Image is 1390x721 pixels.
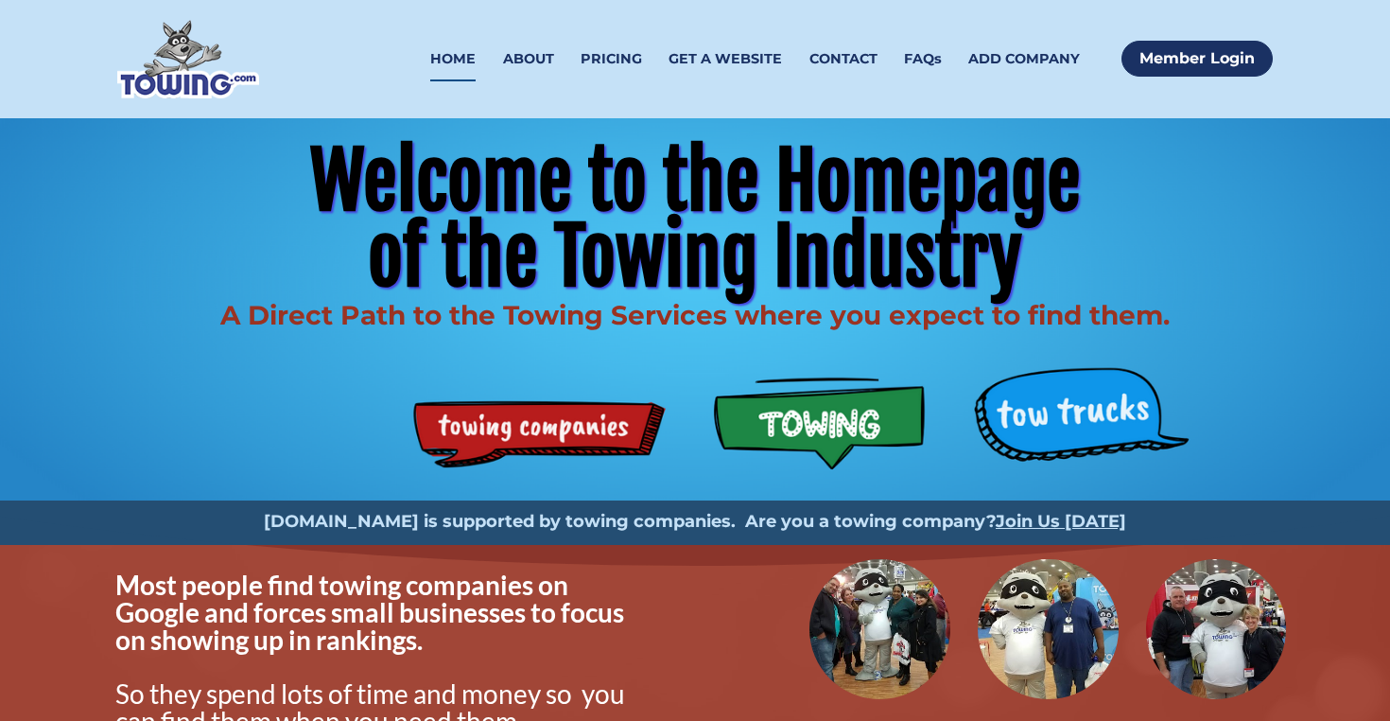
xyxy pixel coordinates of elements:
[220,299,1170,331] span: A Direct Path to the Towing Services where you expect to find them.
[669,37,782,81] a: GET A WEBSITE
[581,37,642,81] a: PRICING
[1121,41,1273,77] a: Member Login
[430,37,476,81] a: HOME
[503,37,554,81] a: ABOUT
[115,569,629,656] span: Most people find towing companies on Google and forces small businesses to focus on showing up in...
[310,133,1081,229] span: Welcome to the Homepage
[968,37,1080,81] a: ADD COMPANY
[809,37,877,81] a: CONTACT
[1228,533,1390,721] iframe: Conversations
[264,511,996,532] strong: [DOMAIN_NAME] is supported by towing companies. Are you a towing company?
[117,20,259,98] img: Towing.com Logo
[904,37,942,81] a: FAQs
[368,209,1022,305] span: of the Towing Industry
[996,511,1126,532] a: Join Us [DATE]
